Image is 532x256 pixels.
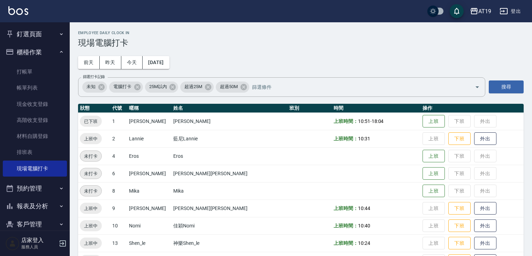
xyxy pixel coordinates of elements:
[250,81,463,93] input: 篩選條件
[474,132,496,145] button: 外出
[372,118,384,124] span: 18:04
[127,234,172,252] td: Shen_le
[127,147,172,165] td: Eros
[423,185,445,197] button: 上班
[143,56,169,69] button: [DATE]
[83,74,105,79] label: 篩選打卡記錄
[111,200,127,217] td: 9
[421,104,524,113] th: 操作
[172,165,288,182] td: [PERSON_NAME][PERSON_NAME]
[497,5,524,18] button: 登出
[78,31,524,35] h2: Employee Daily Clock In
[334,118,358,124] b: 上班時間：
[78,38,524,48] h3: 現場電腦打卡
[78,56,100,69] button: 前天
[111,182,127,200] td: 8
[172,234,288,252] td: 神樂Shen_le
[472,82,483,93] button: Open
[450,4,464,18] button: save
[111,130,127,147] td: 2
[80,205,102,212] span: 上班中
[358,118,370,124] span: 10:51
[78,104,111,113] th: 狀態
[180,83,206,90] span: 超過25M
[448,237,471,250] button: 下班
[3,179,67,197] button: 預約管理
[127,182,172,200] td: Mika
[121,56,143,69] button: 今天
[334,136,358,141] b: 上班時間：
[80,187,101,195] span: 未打卡
[172,200,288,217] td: [PERSON_NAME][PERSON_NAME]
[288,104,332,113] th: 班別
[111,234,127,252] td: 13
[127,217,172,234] td: Nomi
[6,236,20,250] img: Person
[358,136,370,141] span: 10:31
[172,182,288,200] td: Mika
[332,104,421,113] th: 時間
[127,113,172,130] td: [PERSON_NAME]
[3,112,67,128] a: 高階收支登錄
[127,165,172,182] td: [PERSON_NAME]
[80,118,102,125] span: 已下班
[474,219,496,232] button: 外出
[127,104,172,113] th: 暱稱
[3,128,67,144] a: 材料自購登錄
[111,217,127,234] td: 10
[3,161,67,177] a: 現場電腦打卡
[80,153,101,160] span: 未打卡
[111,165,127,182] td: 6
[448,202,471,215] button: 下班
[334,223,358,228] b: 上班時間：
[127,200,172,217] td: [PERSON_NAME]
[145,83,171,90] span: 25M以內
[448,219,471,232] button: 下班
[3,215,67,233] button: 客戶管理
[172,104,288,113] th: 姓名
[3,64,67,80] a: 打帳單
[423,115,445,128] button: 上班
[334,205,358,211] b: 上班時間：
[21,237,57,244] h5: 店家登入
[489,80,524,93] button: 搜尋
[358,240,370,246] span: 10:24
[3,25,67,43] button: 釘選頁面
[80,222,102,230] span: 上班中
[80,240,102,247] span: 上班中
[82,83,100,90] span: 未知
[172,147,288,165] td: Eros
[216,82,249,93] div: 超過50M
[180,82,214,93] div: 超過25M
[111,113,127,130] td: 1
[334,240,358,246] b: 上班時間：
[3,80,67,96] a: 帳單列表
[109,82,143,93] div: 電腦打卡
[111,104,127,113] th: 代號
[216,83,242,90] span: 超過50M
[423,167,445,180] button: 上班
[100,56,121,69] button: 昨天
[474,237,496,250] button: 外出
[127,130,172,147] td: Lannie
[474,202,496,215] button: 外出
[3,197,67,215] button: 報表及分析
[172,113,288,130] td: [PERSON_NAME]
[21,244,57,250] p: 服務人員
[80,135,102,142] span: 上班中
[111,147,127,165] td: 4
[145,82,178,93] div: 25M以內
[82,82,107,93] div: 未知
[423,150,445,163] button: 上班
[478,7,491,16] div: AT19
[80,170,101,177] span: 未打卡
[358,223,370,228] span: 10:40
[3,96,67,112] a: 現金收支登錄
[332,113,421,130] td: -
[172,217,288,234] td: 佳穎Nomi
[448,132,471,145] button: 下班
[3,144,67,160] a: 排班表
[172,130,288,147] td: 藍尼Lannie
[467,4,494,18] button: AT19
[358,205,370,211] span: 10:44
